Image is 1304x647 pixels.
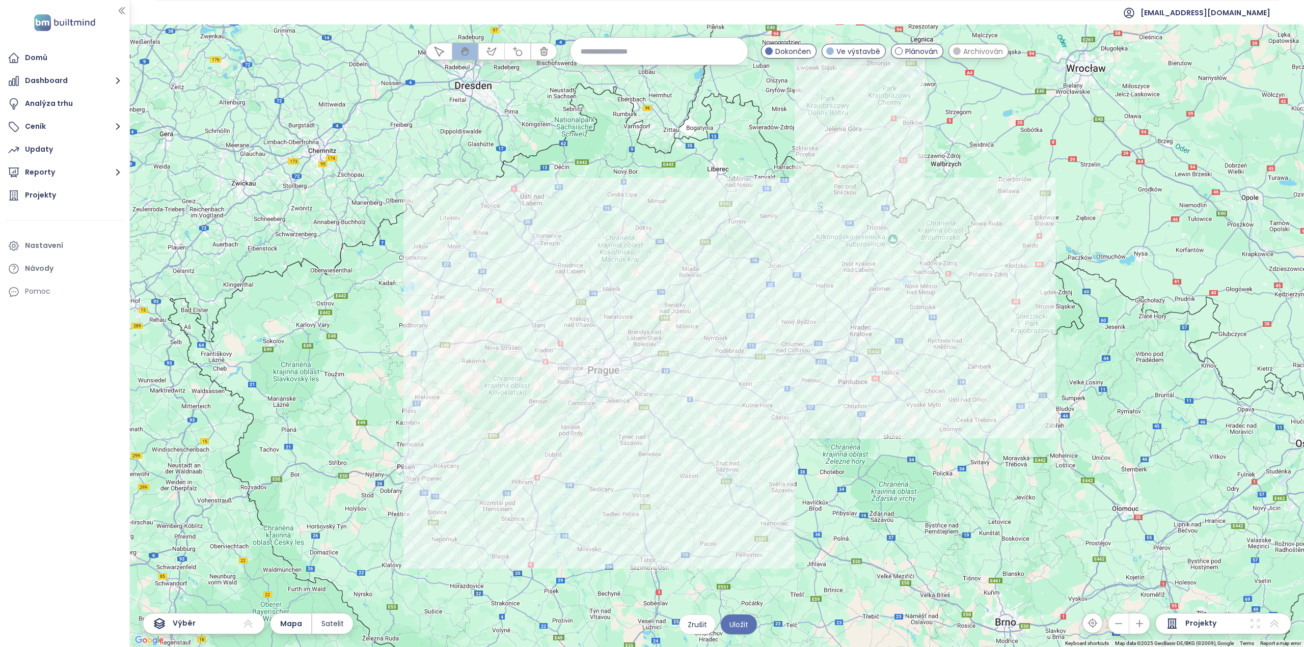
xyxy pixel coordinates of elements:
[1065,640,1109,647] button: Keyboard shortcuts
[1140,1,1270,25] span: [EMAIL_ADDRESS][DOMAIN_NAME]
[1115,640,1234,646] span: Map data ©2025 GeoBasis-DE/BKG (©2009), Google
[729,619,748,630] span: Uložit
[679,614,716,634] button: Zrušit
[5,282,124,302] div: Pomoc
[836,46,880,57] span: Ve výstavbě
[5,117,124,137] button: Ceník
[270,613,311,634] button: Mapa
[5,236,124,256] a: Nastavení
[1240,640,1254,646] a: Terms (opens in new tab)
[321,618,344,629] span: Satelit
[132,634,166,647] img: Google
[132,634,166,647] a: Open this area in Google Maps (opens a new window)
[1185,617,1216,630] span: Projekty
[5,48,124,68] a: Domů
[1260,640,1301,646] a: Report a map error
[5,259,124,279] a: Návody
[963,46,1003,57] span: Archivován
[25,51,47,64] div: Domů
[5,94,124,114] a: Analýza trhu
[5,162,124,183] button: Reporty
[775,46,811,57] span: Dokončen
[688,619,707,630] span: Zrušit
[25,239,63,252] div: Nastavení
[31,12,98,33] img: logo
[905,46,938,57] span: Plánován
[25,97,73,110] div: Analýza trhu
[25,262,53,275] div: Návody
[5,139,124,160] a: Updaty
[5,185,124,206] a: Projekty
[173,617,196,630] span: Výběr
[25,189,56,202] div: Projekty
[25,285,50,298] div: Pomoc
[721,614,757,634] button: Uložit
[5,71,124,91] button: Dashboard
[312,613,353,634] button: Satelit
[25,143,53,156] div: Updaty
[280,618,302,629] span: Mapa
